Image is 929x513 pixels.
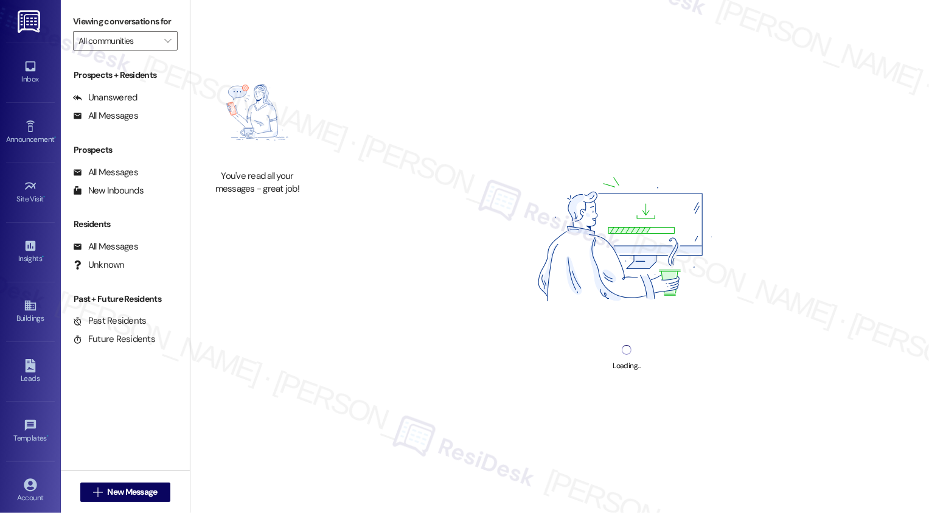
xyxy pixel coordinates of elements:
[204,170,311,196] div: You've read all your messages - great job!
[164,36,171,46] i: 
[6,415,55,448] a: Templates •
[204,61,311,164] img: empty-state
[61,218,190,231] div: Residents
[61,69,190,82] div: Prospects + Residents
[613,360,640,372] div: Loading...
[73,166,138,179] div: All Messages
[93,487,102,497] i: 
[78,31,158,51] input: All communities
[6,236,55,268] a: Insights •
[44,193,46,201] span: •
[73,184,144,197] div: New Inbounds
[73,12,178,31] label: Viewing conversations for
[6,56,55,89] a: Inbox
[54,133,56,142] span: •
[47,432,49,441] span: •
[107,486,157,498] span: New Message
[80,483,170,502] button: New Message
[42,253,44,261] span: •
[6,295,55,328] a: Buildings
[61,293,190,305] div: Past + Future Residents
[6,475,55,508] a: Account
[6,176,55,209] a: Site Visit •
[73,259,125,271] div: Unknown
[61,144,190,156] div: Prospects
[73,240,138,253] div: All Messages
[18,10,43,33] img: ResiDesk Logo
[73,110,138,122] div: All Messages
[6,355,55,388] a: Leads
[73,91,137,104] div: Unanswered
[73,315,147,327] div: Past Residents
[73,333,155,346] div: Future Residents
